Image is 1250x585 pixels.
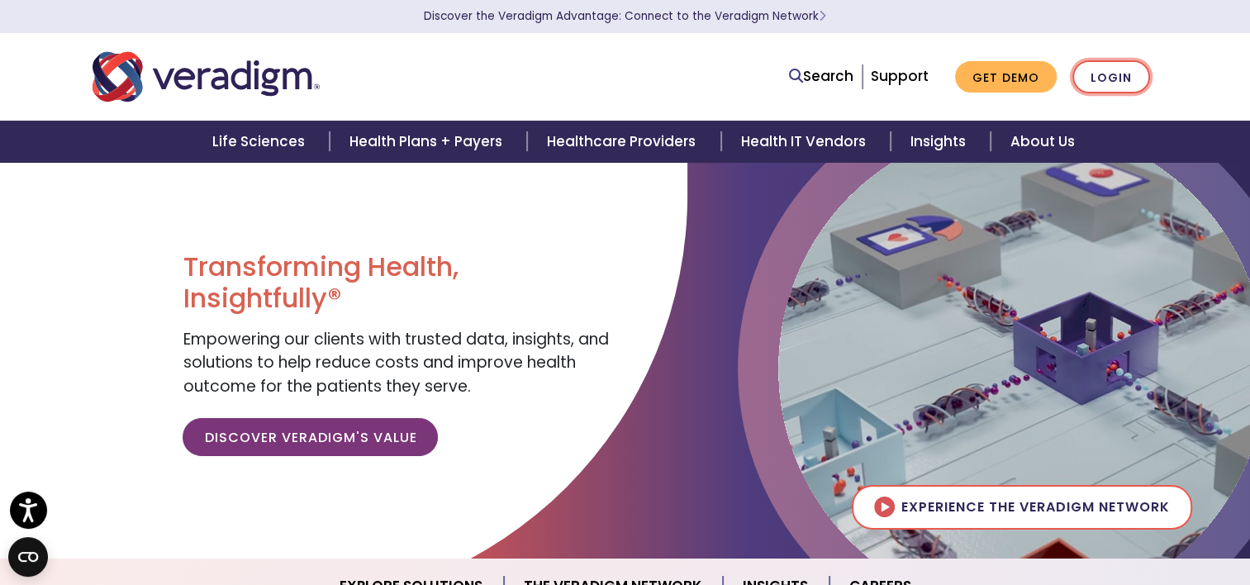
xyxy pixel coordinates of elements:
span: Empowering our clients with trusted data, insights, and solutions to help reduce costs and improv... [183,328,608,397]
a: Life Sciences [192,121,330,163]
a: Get Demo [955,61,1057,93]
a: About Us [991,121,1095,163]
img: Veradigm logo [93,50,320,104]
a: Insights [891,121,991,163]
a: Healthcare Providers [527,121,720,163]
a: Search [789,65,853,88]
a: Health Plans + Payers [330,121,527,163]
a: Login [1072,60,1150,94]
a: Support [871,66,929,86]
h1: Transforming Health, Insightfully® [183,251,612,315]
a: Discover Veradigm's Value [183,418,438,456]
span: Learn More [819,8,826,24]
button: Open CMP widget [8,537,48,577]
iframe: Drift Chat Widget [934,467,1230,565]
a: Health IT Vendors [721,121,891,163]
a: Discover the Veradigm Advantage: Connect to the Veradigm NetworkLearn More [424,8,826,24]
